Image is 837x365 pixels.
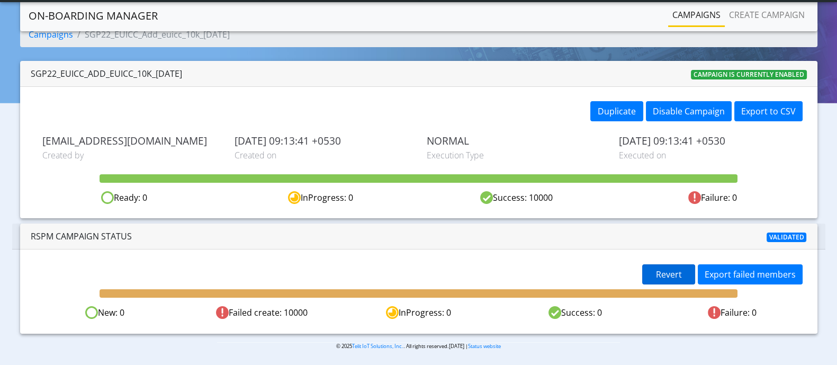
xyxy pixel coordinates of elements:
[85,306,98,319] img: Ready
[183,306,340,319] div: Failed create: 10000
[654,306,811,319] div: Failure: 0
[419,191,615,204] div: Success: 10000
[235,135,411,147] span: [DATE] 09:13:41 +0530
[480,191,493,204] img: success.svg
[31,67,182,80] div: SGP22_EUICC_Add_euicc_10k_[DATE]
[288,191,301,204] img: in-progress.svg
[386,306,399,319] img: In progress
[734,101,803,121] button: Export to CSV
[691,70,807,79] span: Campaign is currently enabled
[642,264,695,284] button: Revert
[29,5,158,26] a: On-Boarding Manager
[668,4,725,25] a: Campaigns
[427,149,603,162] span: Execution Type
[217,342,620,350] p: © 2025 . All rights reserved.[DATE] |
[26,306,183,319] div: New: 0
[42,149,219,162] span: Created by
[468,343,501,350] a: Status website
[618,149,795,162] span: Executed on
[698,264,803,284] button: Export failed members
[20,22,817,56] nav: breadcrumb
[497,306,654,319] div: Success: 0
[42,135,219,147] span: [EMAIL_ADDRESS][DOMAIN_NAME]
[29,29,73,40] a: Campaigns
[646,101,732,121] button: Disable Campaign
[548,306,561,319] img: Success
[216,306,229,319] img: Failed
[340,306,497,319] div: InProgress: 0
[427,135,603,147] span: NORMAL
[590,101,643,121] button: Duplicate
[31,230,132,242] span: RSPM Campaign Status
[618,135,795,147] span: [DATE] 09:13:41 +0530
[725,4,809,25] a: Create campaign
[101,191,114,204] img: ready.svg
[73,28,230,41] li: SGP22_EUICC_Add_euicc_10k_[DATE]
[767,233,807,242] span: Validated
[352,343,403,350] a: Telit IoT Solutions, Inc.
[615,191,811,204] div: Failure: 0
[688,191,701,204] img: fail.svg
[708,306,721,319] img: Failed
[235,149,411,162] span: Created on
[222,191,418,204] div: InProgress: 0
[656,269,682,280] span: Revert
[26,191,222,204] div: Ready: 0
